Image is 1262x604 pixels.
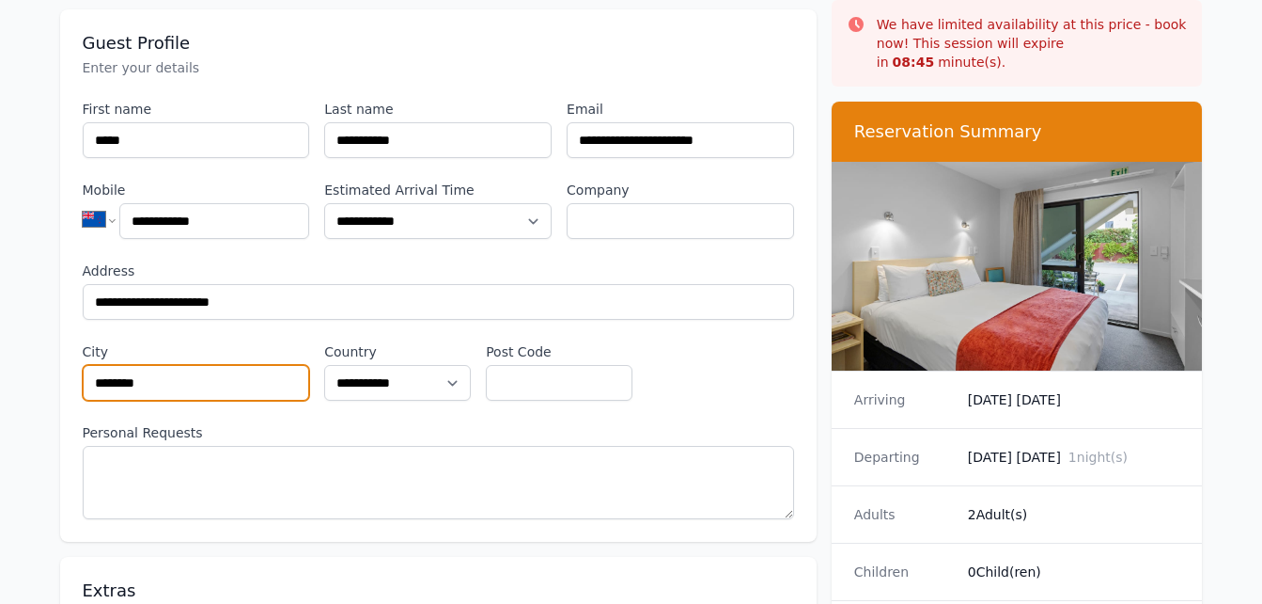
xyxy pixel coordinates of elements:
label: First name [83,100,310,119]
label: Email [567,100,794,119]
h3: Guest Profile [83,32,794,55]
dt: Arriving [854,390,953,409]
strong: 08 : 45 [893,55,935,70]
h3: Extras [83,580,794,602]
label: City [83,342,310,361]
span: 1 night(s) [1068,450,1128,465]
dd: [DATE] [DATE] [968,448,1180,467]
label: Personal Requests [83,423,794,442]
dd: [DATE] [DATE] [968,390,1180,409]
label: Estimated Arrival Time [324,181,552,199]
dt: Departing [854,448,953,467]
label: Mobile [83,181,310,199]
label: Company [567,181,794,199]
label: Last name [324,100,552,119]
label: Post Code [486,342,632,361]
label: Country [324,342,471,361]
p: Enter your details [83,58,794,77]
dd: 2 Adult(s) [968,505,1180,524]
dd: 0 Child(ren) [968,563,1180,581]
label: Address [83,262,794,280]
p: We have limited availability at this price - book now! This session will expire in minute(s). [877,15,1188,72]
img: Compact Queen Studio [832,162,1203,371]
dt: Adults [854,505,953,524]
dt: Children [854,563,953,581]
h3: Reservation Summary [854,120,1180,143]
